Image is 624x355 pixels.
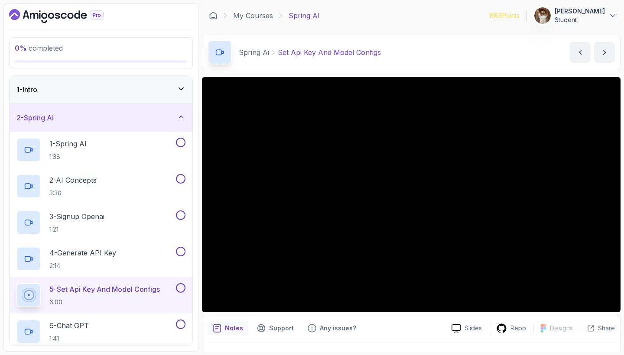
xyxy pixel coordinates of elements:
[49,298,160,307] p: 6:00
[49,225,104,234] p: 1:21
[49,139,87,149] p: 1 - Spring AI
[10,76,192,103] button: 1-Intro
[16,138,185,162] button: 1-Spring AI1:38
[489,11,520,20] p: 1956 Points
[16,283,185,307] button: 5-Set Api Key And Model Configs6:00
[555,16,605,24] p: Student
[49,152,87,161] p: 1:38
[49,248,116,258] p: 4 - Generate API Key
[239,47,269,58] p: Spring Ai
[49,334,89,343] p: 1:41
[208,321,248,335] button: notes button
[202,77,621,312] iframe: 5 - Set API Key and Model Configs
[302,321,361,335] button: Feedback button
[9,9,123,23] a: Dashboard
[15,44,63,52] span: completed
[489,323,533,334] a: Repo
[289,10,320,21] p: Spring AI
[49,189,97,197] p: 3:38
[570,42,591,63] button: previous content
[15,44,27,52] span: 0 %
[465,324,482,332] p: Slides
[16,113,54,123] h3: 2 - Spring Ai
[534,7,551,24] img: user profile image
[49,261,116,270] p: 2:14
[16,247,185,271] button: 4-Generate API Key2:14
[49,175,97,185] p: 2 - AI Concepts
[594,42,615,63] button: next content
[555,7,605,16] p: [PERSON_NAME]
[49,320,89,331] p: 6 - Chat GPT
[269,324,294,332] p: Support
[233,10,273,21] a: My Courses
[225,324,243,332] p: Notes
[252,321,299,335] button: Support button
[534,7,617,24] button: user profile image[PERSON_NAME]Student
[49,211,104,222] p: 3 - Signup Openai
[510,324,526,332] p: Repo
[49,284,160,294] p: 5 - Set Api Key And Model Configs
[16,84,37,95] h3: 1 - Intro
[16,319,185,344] button: 6-Chat GPT1:41
[16,210,185,235] button: 3-Signup Openai1:21
[550,324,573,332] p: Designs
[209,11,218,20] a: Dashboard
[320,324,356,332] p: Any issues?
[10,104,192,132] button: 2-Spring Ai
[445,324,489,333] a: Slides
[570,301,624,342] iframe: chat widget
[278,47,381,58] p: Set Api Key And Model Configs
[16,174,185,198] button: 2-AI Concepts3:38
